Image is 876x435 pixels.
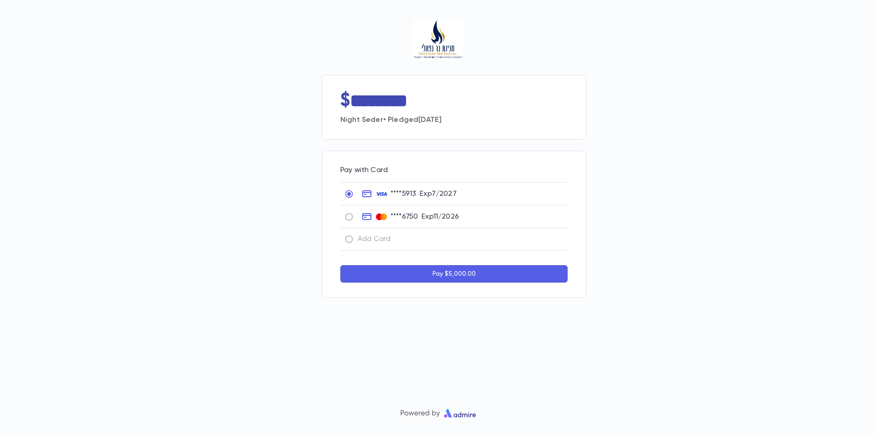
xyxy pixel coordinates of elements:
[422,212,459,221] p: Exp 11 / 2026
[340,166,568,175] p: Pay with Card
[413,20,463,61] img: Mechinas Ner Naftali
[358,235,391,244] p: Add Card
[340,112,568,125] p: Night Seder • Pledged [DATE]
[420,189,456,199] p: Exp 7 / 2027
[340,89,350,112] p: $
[340,265,568,283] button: Pay $5,000.00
